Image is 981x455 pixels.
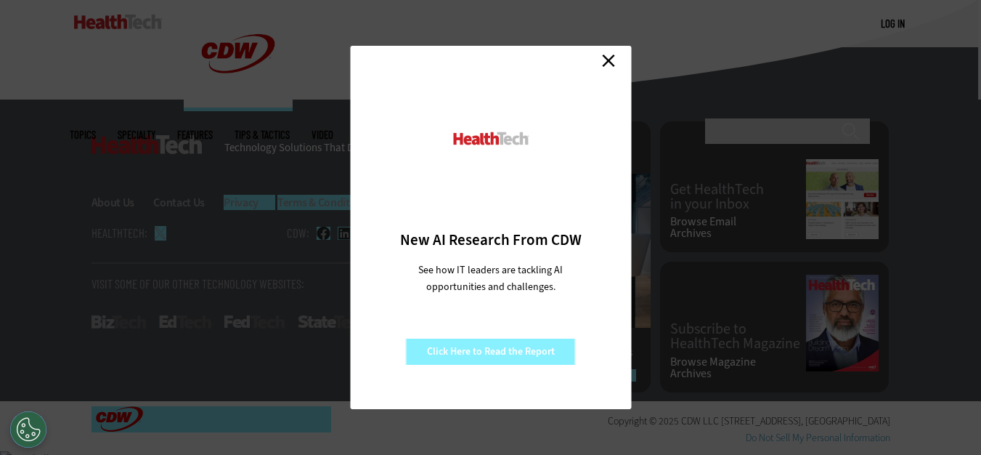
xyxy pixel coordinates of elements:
a: Click Here to Read the Report [406,338,576,366]
img: HealthTech_0.png [451,131,530,146]
button: Open Preferences [10,411,46,448]
h3: New AI Research From CDW [375,230,606,250]
p: See how IT leaders are tackling AI opportunities and challenges. [401,262,580,295]
div: Cookies Settings [10,411,46,448]
a: Close [598,49,619,71]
